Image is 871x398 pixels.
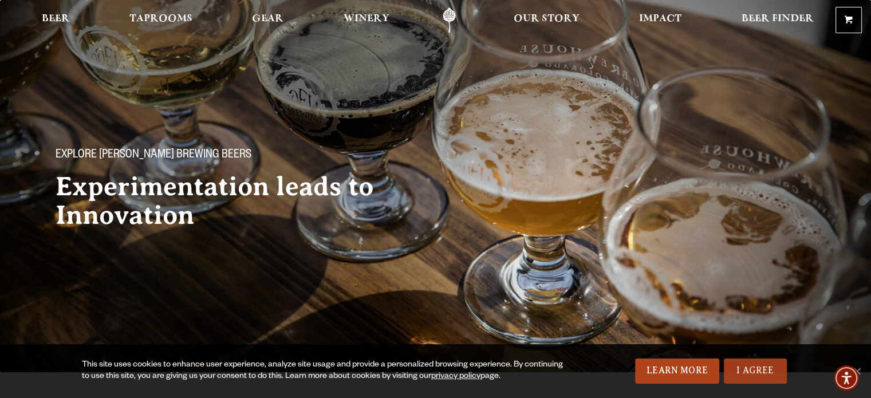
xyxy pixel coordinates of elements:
[724,358,787,384] a: I Agree
[252,14,283,23] span: Gear
[122,7,200,33] a: Taprooms
[42,14,70,23] span: Beer
[344,14,389,23] span: Winery
[514,14,580,23] span: Our Story
[56,172,413,230] h2: Experimentation leads to Innovation
[734,7,821,33] a: Beer Finder
[635,358,719,384] a: Learn More
[428,7,471,33] a: Odell Home
[129,14,192,23] span: Taprooms
[56,148,251,163] span: Explore [PERSON_NAME] Brewing Beers
[431,372,480,381] a: privacy policy
[741,14,813,23] span: Beer Finder
[506,7,587,33] a: Our Story
[834,365,859,391] div: Accessibility Menu
[82,360,570,383] div: This site uses cookies to enhance user experience, analyze site usage and provide a personalized ...
[632,7,689,33] a: Impact
[34,7,77,33] a: Beer
[336,7,397,33] a: Winery
[639,14,681,23] span: Impact
[245,7,291,33] a: Gear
